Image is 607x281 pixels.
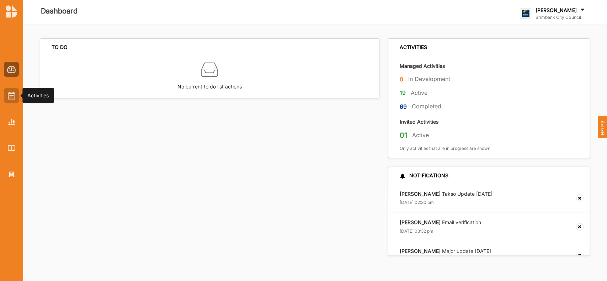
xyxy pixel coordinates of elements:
div: ACTIVITIES [400,44,427,50]
label: [PERSON_NAME] [536,7,576,13]
label: No current to do list actions [177,78,242,91]
label: [DATE] 02:30 pm [399,200,433,205]
label: Email verification [399,219,481,226]
img: Reports [8,119,15,125]
a: Reports [4,114,19,129]
img: Library [8,145,15,151]
img: Organisation [8,172,15,178]
strong: [PERSON_NAME] [399,219,440,225]
label: Only activities that are in progress are shown [400,146,490,151]
strong: [PERSON_NAME] [399,191,440,197]
a: Organisation [4,167,19,182]
a: Library [4,141,19,156]
img: Activities [8,92,15,99]
a: Dashboard [4,62,19,77]
img: Dashboard [7,66,16,73]
label: Dashboard [41,5,78,17]
label: [DATE] 03:32 pm [399,228,433,234]
a: Activities [4,88,19,103]
strong: [PERSON_NAME] [399,248,440,254]
div: Activities [27,92,49,99]
img: logo [6,5,17,18]
label: 0 [399,75,403,84]
label: Managed Activities [400,63,445,69]
label: Brimbank City Council [536,15,586,20]
label: 01 [399,131,407,140]
label: Invited Activities [400,118,438,125]
label: Active [412,131,428,139]
label: In Development [408,75,450,83]
label: 19 [399,88,405,97]
div: NOTIFICATIONS [400,172,448,179]
div: TO DO [52,44,68,50]
label: Completed [411,103,441,110]
label: Takso Update [DATE] [399,191,492,197]
img: logo [520,8,531,19]
label: 69 [399,102,406,111]
label: Major update [DATE] [399,248,491,254]
img: box [201,61,218,78]
label: Active [410,89,427,97]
